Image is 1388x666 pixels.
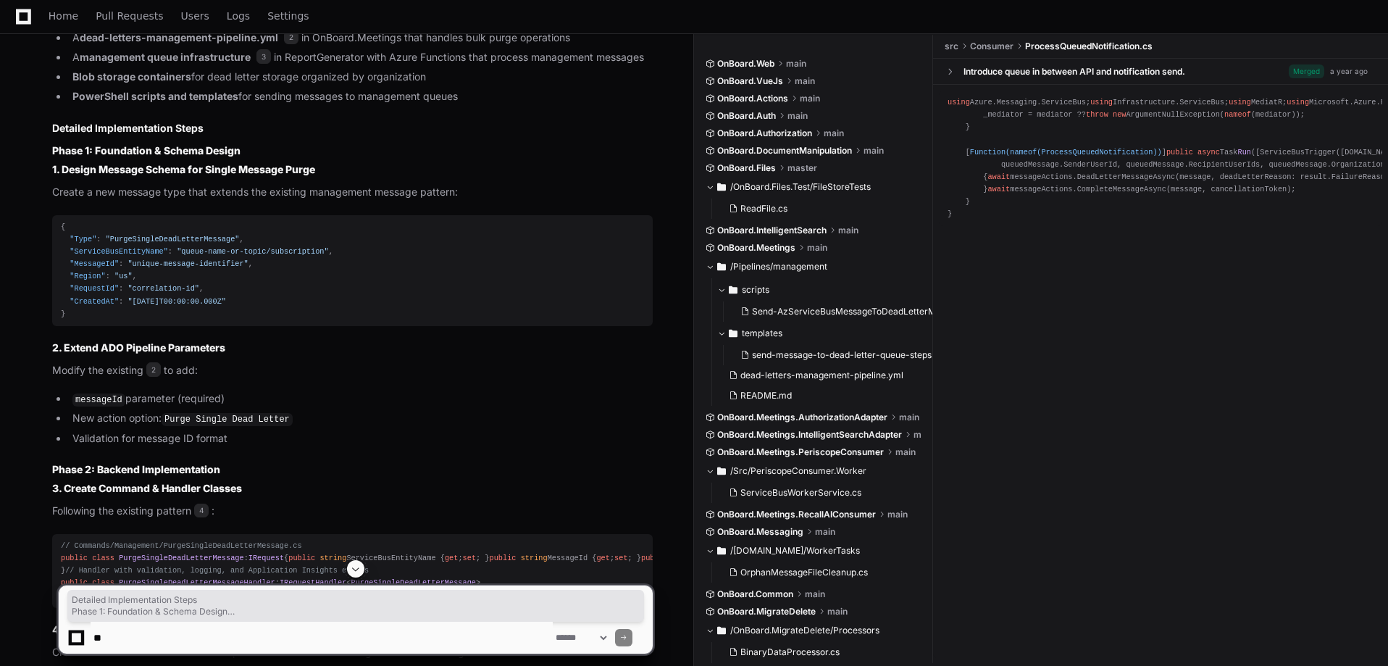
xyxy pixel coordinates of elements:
[52,163,315,175] strong: 1. Design Message Schema for Single Message Purge
[717,225,827,236] span: OnBoard.IntelligentSearch
[717,145,852,157] span: OnBoard.DocumentManipulation
[80,31,278,43] strong: dead-letters-management-pipeline.yml
[106,235,240,243] span: "PurgeSingleDeadLetterMessage"
[267,12,309,20] span: Settings
[61,554,88,562] span: public
[717,412,887,423] span: OnBoard.Meetings.AuthorizationAdapter
[68,430,653,447] li: Validation for message ID format
[1025,41,1153,52] span: ProcessQueuedNotification.cs
[717,242,795,254] span: OnBoard.Meetings
[248,554,284,562] span: IRequest
[127,297,226,306] span: "[DATE]T00:00:00.000Z"
[52,184,653,201] p: Create a new message type that extends the existing management message pattern:
[521,554,548,562] span: string
[256,49,271,64] span: 3
[717,162,776,174] span: OnBoard.Files
[52,362,653,379] p: Modify the existing to add:
[730,261,827,272] span: /Pipelines/management
[177,247,328,256] span: "queue-name-or-topic/subscription"
[948,98,970,107] span: using
[717,110,776,122] span: OnBoard.Auth
[723,365,925,386] button: dead-letters-management-pipeline.yml
[194,504,209,518] span: 4
[1086,110,1108,119] span: throw
[752,349,949,361] span: send-message-to-dead-letter-queue-steps.yml
[723,483,914,503] button: ServiceBusWorkerService.cs
[824,128,844,139] span: main
[717,93,788,104] span: OnBoard.Actions
[740,390,792,401] span: README.md
[740,370,903,381] span: dead-letters-management-pipeline.yml
[641,554,668,562] span: public
[168,247,172,256] span: :
[787,110,808,122] span: main
[1238,148,1251,157] span: Run
[706,175,922,199] button: /OnBoard.Files.Test/FileStoreTests
[717,278,934,301] button: scripts
[106,272,110,280] span: :
[119,284,123,293] span: :
[248,259,253,268] span: ,
[740,487,861,499] span: ServiceBusWorkerService.cs
[70,235,96,243] span: "Type"
[119,554,244,562] span: PurgeSingleDeadLetterMessage
[730,545,860,557] span: /[DOMAIN_NAME]/WorkerTasks
[742,284,769,296] span: scripts
[96,12,163,20] span: Pull Requests
[68,391,653,408] li: parameter (required)
[445,554,458,562] span: get
[1229,98,1251,107] span: using
[61,309,65,318] span: }
[945,41,958,52] span: src
[717,128,812,139] span: OnBoard.Authorization
[68,410,653,428] li: New action option:
[838,225,858,236] span: main
[68,69,653,86] li: for dead letter storage organized by organization
[706,459,922,483] button: /Src/PeriscopeConsumer.Worker
[1166,148,1193,157] span: public
[1090,98,1113,107] span: using
[723,386,925,406] button: README.md
[717,322,934,345] button: templates
[815,526,835,538] span: main
[786,58,806,70] span: main
[72,70,191,83] strong: Blob storage containers
[864,145,884,157] span: main
[987,185,1010,193] span: await
[963,66,1185,78] div: Introduce queue in between API and notification send.
[1330,66,1368,77] div: a year ago
[717,429,902,441] span: OnBoard.Meetings.IntelligentSearchAdapter
[162,413,293,426] code: Purge Single Dead Letter
[717,446,884,458] span: OnBoard.Meetings.PeriscopeConsumer
[227,12,250,20] span: Logs
[319,554,346,562] span: string
[706,539,922,562] button: /[DOMAIN_NAME]/WorkerTasks
[948,96,1374,220] div: Azure.Messaging.ServiceBus; Infrastructure.ServiceBus; MediatR; Microsoft.Azure.Functions.Worker;...
[61,222,65,231] span: {
[887,509,908,520] span: main
[787,162,817,174] span: master
[717,58,774,70] span: OnBoard.Web
[70,272,105,280] span: "Region"
[490,554,517,562] span: public
[1289,64,1324,78] span: Merged
[52,121,653,136] h2: Detailed Implementation Steps
[987,172,1010,181] span: await
[914,429,922,441] span: main
[730,465,866,477] span: /Src/PeriscopeConsumer.Worker
[52,482,242,494] strong: 3. Create Command & Handler Classes
[807,242,827,254] span: main
[114,272,133,280] span: "us"
[52,341,225,354] strong: 2. Extend ADO Pipeline Parameters
[52,503,653,520] p: Following the existing pattern :
[970,41,1013,52] span: Consumer
[52,463,220,475] strong: Phase 2: Backend Implementation
[752,306,1024,317] span: Send-AzServiceBusMessageToDeadLetterManagementQueue.ps1
[133,272,137,280] span: ,
[970,148,1162,157] span: Function(nameof(ProcessQueuedNotification))
[61,541,302,550] span: // Commands/Management/PurgeSingleDeadLetterMessage.cs
[723,199,914,219] button: ReadFile.cs
[740,203,787,215] span: ReadFile.cs
[717,462,726,480] svg: Directory
[199,284,204,293] span: ,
